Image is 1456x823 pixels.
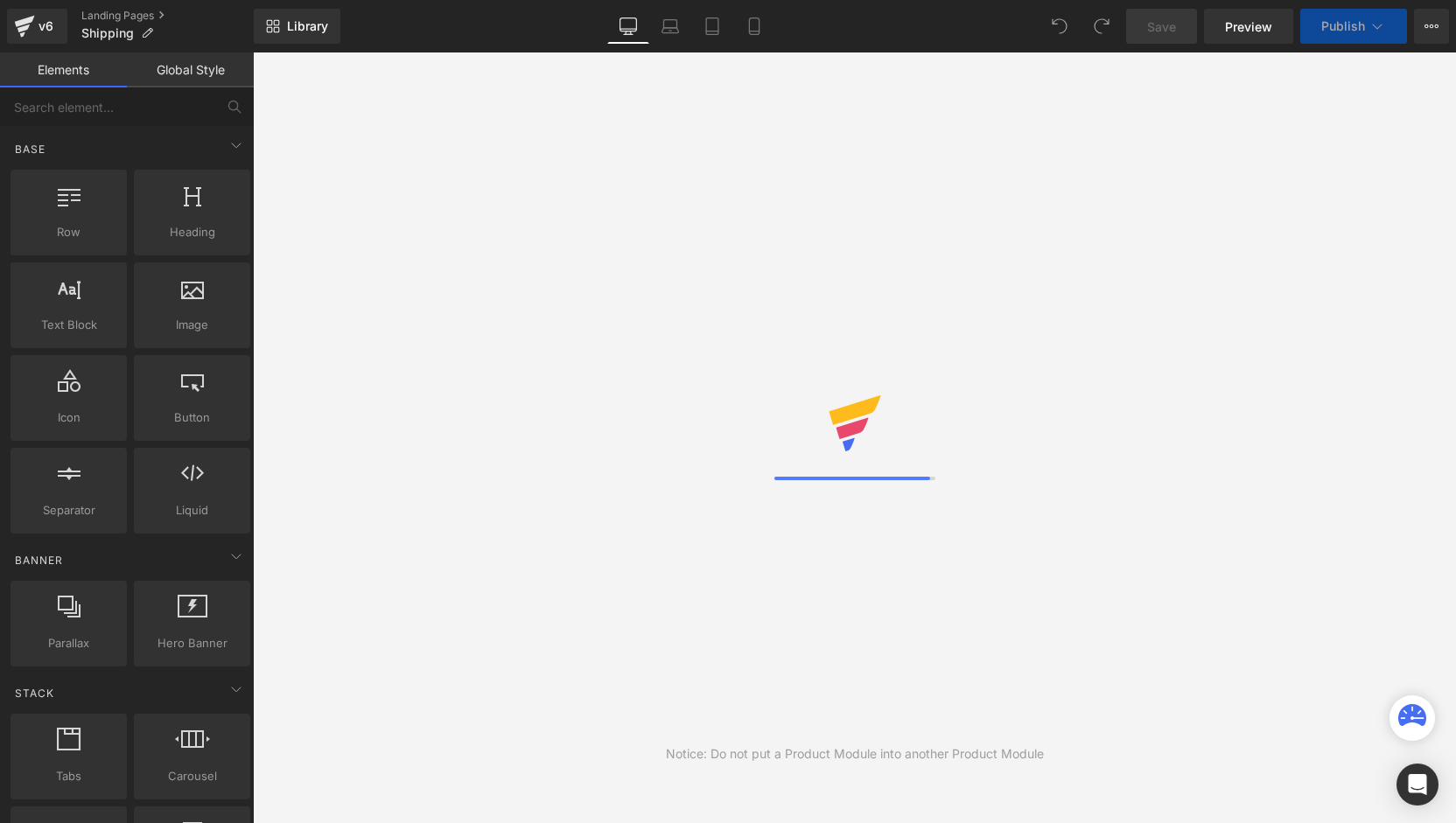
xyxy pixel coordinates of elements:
span: Publish [1321,19,1365,33]
button: Redo [1084,9,1119,44]
button: More [1414,9,1449,44]
span: Base [13,141,47,157]
span: Tabs [16,767,122,785]
a: Global Style [127,52,254,87]
span: Stack [13,685,56,701]
div: Open Intercom Messenger [1396,764,1438,806]
button: Publish [1300,9,1407,44]
a: New Library [254,9,340,44]
span: Save [1147,17,1176,36]
a: Laptop [649,9,691,44]
a: Mobile [733,9,775,44]
a: v6 [7,9,67,44]
a: Preview [1204,9,1293,44]
span: Liquid [139,501,245,520]
span: Parallax [16,634,122,652]
div: v6 [35,15,57,38]
div: Notice: Do not put a Product Module into another Product Module [666,744,1044,764]
span: Library [287,18,328,34]
span: Image [139,316,245,334]
span: Text Block [16,316,122,334]
span: Separator [16,501,122,520]
span: Heading [139,223,245,241]
button: Undo [1042,9,1077,44]
span: Shipping [81,26,134,40]
span: Banner [13,552,65,568]
span: Carousel [139,767,245,785]
span: Preview [1225,17,1272,36]
span: Button [139,408,245,427]
span: Hero Banner [139,634,245,652]
a: Desktop [607,9,649,44]
span: Row [16,223,122,241]
a: Landing Pages [81,9,254,23]
a: Tablet [691,9,733,44]
span: Icon [16,408,122,427]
